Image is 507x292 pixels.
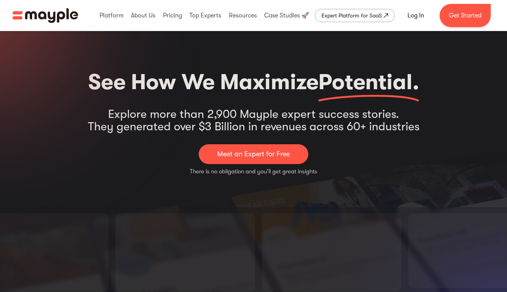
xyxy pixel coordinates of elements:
[88,108,419,133] div: Explore more than 2,900 Mayple expert success stories. They generated over $3 Billion in revenues...
[315,9,395,22] a: Expert Platform for SaaS
[187,3,223,28] div: Top Experts
[12,8,78,23] a: home
[129,3,157,28] div: About Us
[227,3,259,28] div: Resources
[398,6,433,25] a: Log In
[440,4,491,27] a: Get Started
[190,167,317,176] p: There is no obligation and you'll get great insights
[88,66,419,98] h2: See How We Maximize
[318,70,419,95] span: Potential.
[98,3,125,28] div: Platform
[321,11,382,20] div: Expert Platform for SaaS
[217,149,290,159] p: Meet an Expert for Free
[161,3,184,28] div: Pricing
[199,144,308,164] a: Meet an Expert for Free
[12,8,78,23] img: Mayple logo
